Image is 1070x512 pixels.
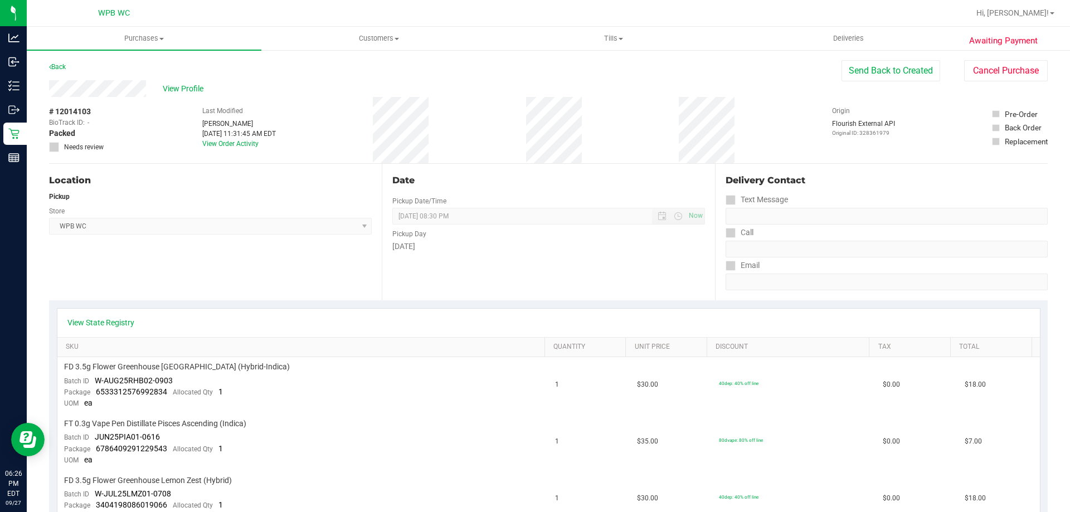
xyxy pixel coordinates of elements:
[96,500,167,509] span: 3404198086019066
[726,257,760,274] label: Email
[49,118,85,128] span: BioTrack ID:
[719,494,758,500] span: 40dep: 40% off line
[49,193,70,201] strong: Pickup
[218,444,223,453] span: 1
[5,499,22,507] p: 09/27
[64,501,90,509] span: Package
[5,469,22,499] p: 06:26 PM EDT
[218,500,223,509] span: 1
[731,27,966,50] a: Deliveries
[64,433,89,441] span: Batch ID
[8,32,20,43] inline-svg: Analytics
[969,35,1038,47] span: Awaiting Payment
[553,343,621,352] a: Quantity
[173,445,213,453] span: Allocated Qty
[8,128,20,139] inline-svg: Retail
[726,174,1048,187] div: Delivery Contact
[84,455,93,464] span: ea
[392,229,426,239] label: Pickup Day
[202,129,276,139] div: [DATE] 11:31:45 AM EDT
[49,63,66,71] a: Back
[392,241,704,252] div: [DATE]
[8,56,20,67] inline-svg: Inbound
[832,106,850,116] label: Origin
[726,225,753,241] label: Call
[49,106,91,118] span: # 12014103
[719,381,758,386] span: 40dep: 40% off line
[64,475,232,486] span: FD 3.5g Flower Greenhouse Lemon Zest (Hybrid)
[64,490,89,498] span: Batch ID
[392,174,704,187] div: Date
[173,388,213,396] span: Allocated Qty
[842,60,940,81] button: Send Back to Created
[726,208,1048,225] input: Format: (999) 999-9999
[1005,122,1042,133] div: Back Order
[202,140,259,148] a: View Order Activity
[392,196,446,206] label: Pickup Date/Time
[883,493,900,504] span: $0.00
[95,489,171,498] span: W-JUL25LMZ01-0708
[64,142,104,152] span: Needs review
[64,445,90,453] span: Package
[261,27,496,50] a: Customers
[218,387,223,396] span: 1
[27,27,261,50] a: Purchases
[965,436,982,447] span: $7.00
[635,343,703,352] a: Unit Price
[719,437,763,443] span: 80dvape: 80% off line
[726,241,1048,257] input: Format: (999) 999-9999
[27,33,261,43] span: Purchases
[96,387,167,396] span: 6533312576992834
[555,493,559,504] span: 1
[832,129,895,137] p: Original ID: 328361979
[637,436,658,447] span: $35.00
[49,128,75,139] span: Packed
[262,33,495,43] span: Customers
[637,379,658,390] span: $30.00
[716,343,865,352] a: Discount
[8,104,20,115] inline-svg: Outbound
[8,80,20,91] inline-svg: Inventory
[832,119,895,137] div: Flourish External API
[64,399,79,407] span: UOM
[965,379,986,390] span: $18.00
[959,343,1027,352] a: Total
[202,106,243,116] label: Last Modified
[64,418,246,429] span: FT 0.3g Vape Pen Distillate Pisces Ascending (Indica)
[726,192,788,208] label: Text Message
[84,398,93,407] span: ea
[173,501,213,509] span: Allocated Qty
[1005,109,1038,120] div: Pre-Order
[96,444,167,453] span: 6786409291229543
[95,376,173,385] span: W-AUG25RHB02-0903
[883,379,900,390] span: $0.00
[965,493,986,504] span: $18.00
[818,33,879,43] span: Deliveries
[497,33,730,43] span: Tills
[163,83,207,95] span: View Profile
[964,60,1048,81] button: Cancel Purchase
[555,379,559,390] span: 1
[202,119,276,129] div: [PERSON_NAME]
[11,423,45,456] iframe: Resource center
[878,343,946,352] a: Tax
[66,343,540,352] a: SKU
[98,8,130,18] span: WPB WC
[976,8,1049,17] span: Hi, [PERSON_NAME]!
[1005,136,1048,147] div: Replacement
[883,436,900,447] span: $0.00
[49,174,372,187] div: Location
[64,456,79,464] span: UOM
[555,436,559,447] span: 1
[87,118,89,128] span: -
[64,377,89,385] span: Batch ID
[67,317,134,328] a: View State Registry
[637,493,658,504] span: $30.00
[64,388,90,396] span: Package
[95,432,160,441] span: JUN25PIA01-0616
[496,27,731,50] a: Tills
[64,362,290,372] span: FD 3.5g Flower Greenhouse [GEOGRAPHIC_DATA] (Hybrid-Indica)
[8,152,20,163] inline-svg: Reports
[49,206,65,216] label: Store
